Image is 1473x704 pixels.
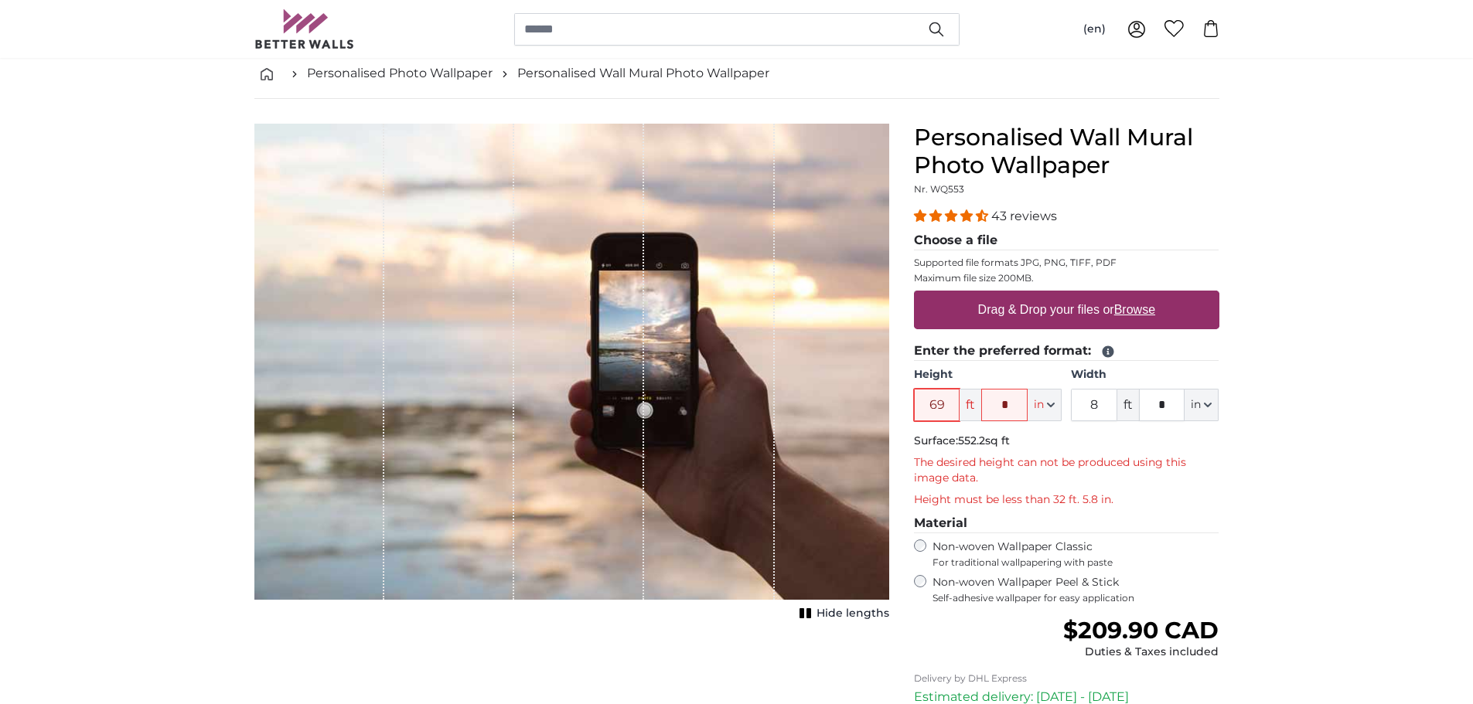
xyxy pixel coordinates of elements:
button: in [1185,389,1219,421]
legend: Choose a file [914,231,1219,250]
img: Betterwalls [254,9,355,49]
u: Browse [1114,303,1155,316]
span: Nr. WQ553 [914,183,964,195]
a: Personalised Photo Wallpaper [307,64,493,83]
button: in [1028,389,1062,421]
label: Drag & Drop your files or [971,294,1161,325]
legend: Material [914,514,1219,533]
label: Non-woven Wallpaper Peel & Stick [933,575,1219,604]
label: Height [914,367,1062,383]
label: Non-woven Wallpaper Classic [933,539,1219,569]
span: ft [960,389,981,421]
span: in [1034,397,1044,413]
button: Hide lengths [795,603,889,624]
label: Width [1071,367,1219,383]
span: in [1191,397,1201,413]
span: For traditional wallpapering with paste [933,556,1219,569]
span: 552.2sq ft [958,434,1010,447]
p: Height must be less than 32 ft. 5.8 in. [914,492,1219,508]
span: 4.40 stars [914,209,991,223]
span: 43 reviews [991,209,1057,223]
p: Surface: [914,434,1219,449]
div: 1 of 1 [254,124,889,624]
p: The desired height can not be produced using this image data. [914,455,1219,486]
span: Self-adhesive wallpaper for easy application [933,592,1219,604]
span: $209.90 CAD [1063,616,1219,644]
button: (en) [1071,15,1118,43]
h1: Personalised Wall Mural Photo Wallpaper [914,124,1219,179]
a: Personalised Wall Mural Photo Wallpaper [517,64,769,83]
span: ft [1117,389,1139,421]
p: Maximum file size 200MB. [914,272,1219,284]
legend: Enter the preferred format: [914,342,1219,361]
p: Supported file formats JPG, PNG, TIFF, PDF [914,257,1219,269]
div: Duties & Taxes included [1063,644,1219,660]
p: Delivery by DHL Express [914,672,1219,685]
nav: breadcrumbs [254,49,1219,99]
span: Hide lengths [817,606,889,621]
